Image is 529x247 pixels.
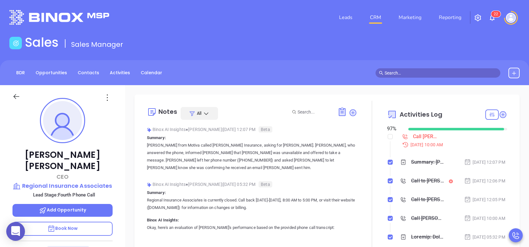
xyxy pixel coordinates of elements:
[186,127,188,132] span: ●
[147,125,357,134] div: Binox AI Insights [PERSON_NAME] | [DATE] 12:07 PM
[106,68,134,78] a: Activities
[464,234,505,240] div: [DATE] 05:32 PM
[379,71,383,75] span: search
[74,68,103,78] a: Contacts
[259,126,272,133] span: Beta
[396,11,424,24] a: Marketing
[9,10,109,25] img: logo
[464,196,505,203] div: [DATE] 12:05 PM
[488,14,496,22] img: iconNotification
[337,11,355,24] a: Leads
[387,125,401,133] div: 97 %
[298,109,331,115] input: Search...
[147,190,166,195] b: Summary:
[147,142,357,172] p: [PERSON_NAME] from Motiva called [PERSON_NAME] Insurance, asking for [PERSON_NAME]. [PERSON_NAME]...
[411,195,444,204] div: Call to [PERSON_NAME]
[147,218,179,222] b: Binox AI Insights:
[385,70,497,76] input: Search…
[411,232,444,242] div: Loremip: Dolorsit Ametconse Adipiscing el seddoeius tempor. Inci utla Etdolo-Magnaa, 2:25 EN ad 4...
[16,191,113,199] p: Lead Stage: Fourth Phone Call
[367,11,384,24] a: CRM
[464,159,505,166] div: [DATE] 12:07 PM
[464,215,505,222] div: [DATE] 10:00 AM
[12,182,113,190] a: Regional Insurance Associates
[39,207,86,213] span: Add Opportunity
[147,135,166,140] b: Summary:
[506,13,516,23] img: user
[137,68,166,78] a: Calendar
[436,11,464,24] a: Reporting
[474,14,482,22] img: iconSetting
[186,182,188,187] span: ●
[12,172,113,181] p: CEO
[411,176,444,186] div: Call to [PERSON_NAME]
[25,35,59,50] h1: Sales
[496,12,498,16] span: 2
[147,182,152,187] img: svg%3e
[147,196,357,211] p: Regional Insurance Associates is currently closed. Call back [DATE]-[DATE], 8:00 AM to 5:00 PM, o...
[147,128,152,132] img: svg%3e
[43,101,82,140] img: profile-user
[413,132,438,141] div: Call [PERSON_NAME] to follow up
[12,149,113,172] p: [PERSON_NAME] [PERSON_NAME]
[494,12,496,16] span: 2
[491,11,501,17] sup: 22
[464,177,505,184] div: [DATE] 12:06 PM
[147,180,357,189] div: Binox AI Insights [PERSON_NAME] | [DATE] 05:32 PM
[400,111,442,118] span: Activities Log
[411,157,444,167] div: Summary: [PERSON_NAME] from Motiva called [PERSON_NAME] Insurance, asking for [PERSON_NAME]. [PER...
[71,40,123,49] span: Sales Manager
[197,110,201,116] span: All
[158,109,177,115] div: Notes
[398,141,507,148] div: [DATE] 10:00 AM
[12,68,29,78] a: BDR
[32,68,71,78] a: Opportunities
[259,181,272,187] span: Beta
[47,225,78,231] span: Book Now
[411,214,444,223] div: Call [PERSON_NAME] to follow up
